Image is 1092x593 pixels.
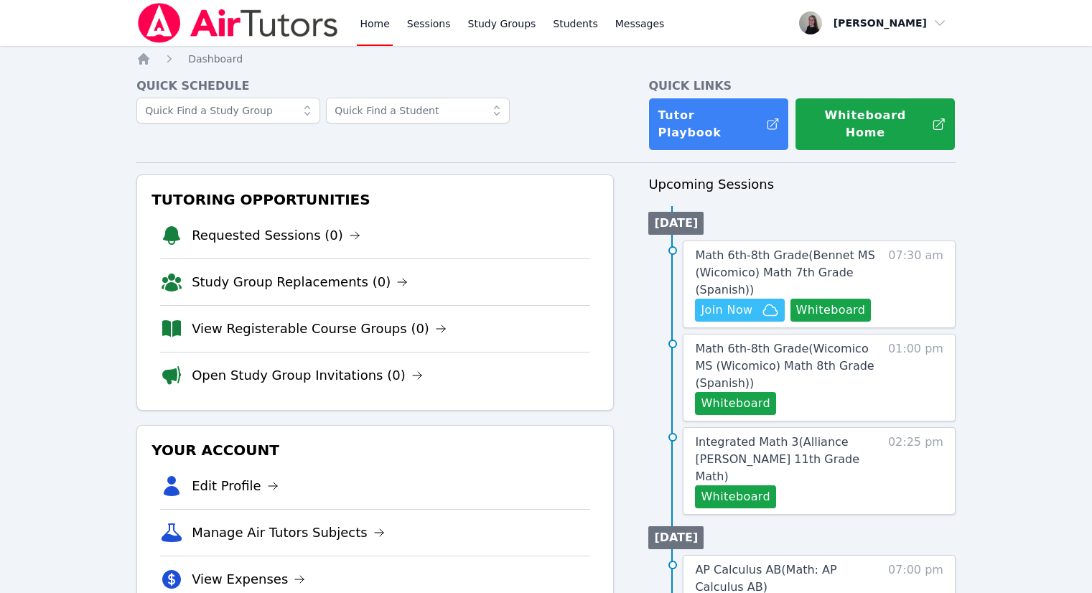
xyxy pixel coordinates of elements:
button: Whiteboard [790,299,872,322]
input: Quick Find a Study Group [136,98,320,123]
span: Dashboard [188,53,243,65]
h3: Upcoming Sessions [648,174,956,195]
a: Math 6th-8th Grade(Wicomico MS (Wicomico) Math 8th Grade (Spanish)) [695,340,881,392]
a: View Expenses [192,569,305,589]
span: 02:25 pm [888,434,943,508]
a: View Registerable Course Groups (0) [192,319,447,339]
li: [DATE] [648,212,704,235]
input: Quick Find a Student [326,98,510,123]
span: Join Now [701,302,752,319]
button: Whiteboard Home [795,98,956,151]
a: Study Group Replacements (0) [192,272,408,292]
h4: Quick Schedule [136,78,614,95]
a: Requested Sessions (0) [192,225,360,246]
span: Messages [615,17,665,31]
span: Math 6th-8th Grade ( Bennet MS (Wicomico) Math 7th Grade (Spanish) ) [695,248,874,296]
img: Air Tutors [136,3,340,43]
span: Math 6th-8th Grade ( Wicomico MS (Wicomico) Math 8th Grade (Spanish) ) [695,342,874,390]
a: Dashboard [188,52,243,66]
span: 07:30 am [888,247,943,322]
a: Edit Profile [192,476,279,496]
a: Open Study Group Invitations (0) [192,365,423,386]
a: Manage Air Tutors Subjects [192,523,385,543]
li: [DATE] [648,526,704,549]
nav: Breadcrumb [136,52,956,66]
h3: Your Account [149,437,602,463]
h4: Quick Links [648,78,956,95]
button: Join Now [695,299,784,322]
button: Whiteboard [695,485,776,508]
a: Tutor Playbook [648,98,789,151]
a: Integrated Math 3(Alliance [PERSON_NAME] 11th Grade Math) [695,434,881,485]
h3: Tutoring Opportunities [149,187,602,213]
span: Integrated Math 3 ( Alliance [PERSON_NAME] 11th Grade Math ) [695,435,859,483]
a: Math 6th-8th Grade(Bennet MS (Wicomico) Math 7th Grade (Spanish)) [695,247,881,299]
button: Whiteboard [695,392,776,415]
span: 01:00 pm [888,340,943,415]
